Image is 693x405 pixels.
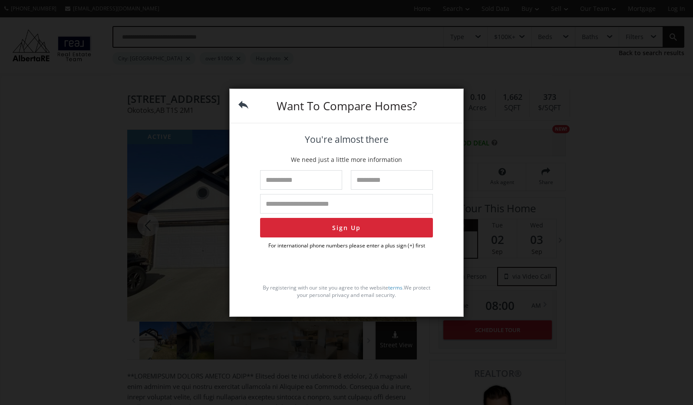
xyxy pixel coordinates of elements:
[260,155,433,164] p: We need just a little more information
[388,284,403,291] a: terms
[260,218,433,237] button: Sign Up
[260,284,433,299] p: By registering with our site you agree to the website . We protect your personal privacy and emai...
[260,100,433,112] h3: Want To Compare Homes?
[260,242,433,249] p: For international phone numbers please enter a plus sign (+) first
[260,135,433,145] h4: You're almost there
[238,100,248,110] img: back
